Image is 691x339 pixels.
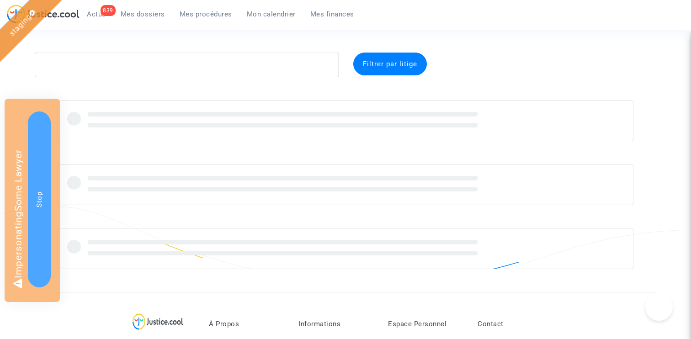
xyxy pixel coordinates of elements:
[310,10,354,18] span: Mes finances
[247,10,296,18] span: Mon calendrier
[133,313,183,330] img: logo-lg.svg
[113,7,172,21] a: Mes dossiers
[7,12,33,38] a: staging
[298,320,374,328] p: Informations
[478,320,553,328] p: Contact
[363,60,417,68] span: Filtrer par litige
[87,10,106,18] span: Actus
[7,5,80,23] img: jc-logo.svg
[239,7,303,21] a: Mon calendrier
[172,7,239,21] a: Mes procédures
[388,320,464,328] p: Espace Personnel
[209,320,285,328] p: À Propos
[101,5,116,16] div: 839
[303,7,361,21] a: Mes finances
[5,99,60,302] div: Impersonating
[28,111,51,287] button: Stop
[80,7,113,21] a: 839Actus
[180,10,232,18] span: Mes procédures
[35,191,43,207] span: Stop
[645,293,673,321] iframe: Help Scout Beacon - Open
[121,10,165,18] span: Mes dossiers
